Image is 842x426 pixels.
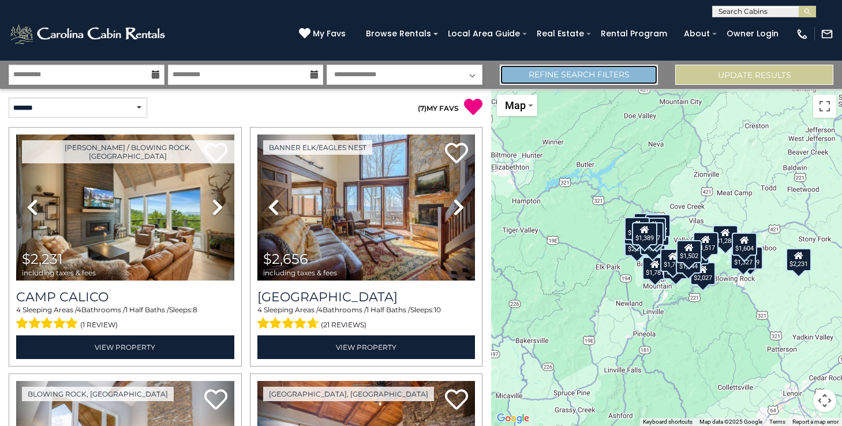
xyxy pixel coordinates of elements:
[299,28,349,40] a: My Favs
[16,335,234,359] a: View Property
[257,305,476,332] div: Sleeping Areas / Bathrooms / Sleeps:
[125,305,169,314] span: 1 Half Baths /
[16,305,234,332] div: Sleeping Areas / Bathrooms / Sleeps:
[769,418,785,425] a: Terms
[263,251,308,267] span: $2,656
[77,305,81,314] span: 4
[786,248,811,271] div: $2,231
[321,317,366,332] span: (21 reviews)
[595,25,673,43] a: Rental Program
[263,140,372,155] a: Banner Elk/Eagles Nest
[257,134,476,281] img: thumbnail_163263053.jpeg
[418,104,459,113] a: (7)MY FAVS
[9,23,169,46] img: White-1-2.png
[257,289,476,305] a: [GEOGRAPHIC_DATA]
[645,214,671,237] div: $2,322
[16,305,21,314] span: 4
[660,249,686,272] div: $1,768
[796,28,809,40] img: phone-regular-white.png
[22,269,96,276] span: including taxes & fees
[731,246,756,270] div: $1,327
[693,232,718,255] div: $1,517
[497,95,537,116] button: Change map style
[80,317,118,332] span: (1 review)
[676,240,702,263] div: $1,502
[821,28,833,40] img: mail-regular-white.png
[257,305,262,314] span: 4
[22,140,234,163] a: [PERSON_NAME] / Blowing Rock, [GEOGRAPHIC_DATA]
[813,95,836,118] button: Toggle fullscreen view
[721,25,784,43] a: Owner Login
[494,411,532,426] a: Open this area in Google Maps (opens a new window)
[257,289,476,305] h3: Mountain Heart Lodge
[366,305,410,314] span: 1 Half Baths /
[313,28,346,40] span: My Favs
[263,269,337,276] span: including taxes & fees
[494,411,532,426] img: Google
[813,389,836,412] button: Map camera controls
[318,305,323,314] span: 4
[16,134,234,281] img: thumbnail_166687946.jpeg
[641,218,666,241] div: $1,199
[634,213,659,236] div: $1,361
[675,65,833,85] button: Update Results
[442,25,526,43] a: Local Area Guide
[624,217,650,240] div: $1,682
[22,387,174,401] a: Blowing Rock, [GEOGRAPHIC_DATA]
[632,222,657,245] div: $1,389
[642,257,668,280] div: $1,781
[678,25,716,43] a: About
[732,233,757,256] div: $1,604
[624,222,649,245] div: $2,230
[360,25,437,43] a: Browse Rentals
[445,141,468,166] a: Add to favorites
[22,251,63,267] span: $2,231
[445,388,468,413] a: Add to favorites
[690,262,716,285] div: $2,027
[193,305,197,314] span: 8
[418,104,426,113] span: ( )
[643,418,693,426] button: Keyboard shortcuts
[263,387,434,401] a: [GEOGRAPHIC_DATA], [GEOGRAPHIC_DATA]
[434,305,441,314] span: 10
[531,25,590,43] a: Real Estate
[16,289,234,305] a: Camp Calico
[623,233,649,256] div: $2,761
[699,418,762,425] span: Map data ©2025 Google
[257,335,476,359] a: View Property
[713,225,738,248] div: $1,288
[505,99,526,111] span: Map
[204,388,227,413] a: Add to favorites
[792,418,839,425] a: Report a map error
[420,104,424,113] span: 7
[500,65,658,85] a: Refine Search Filters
